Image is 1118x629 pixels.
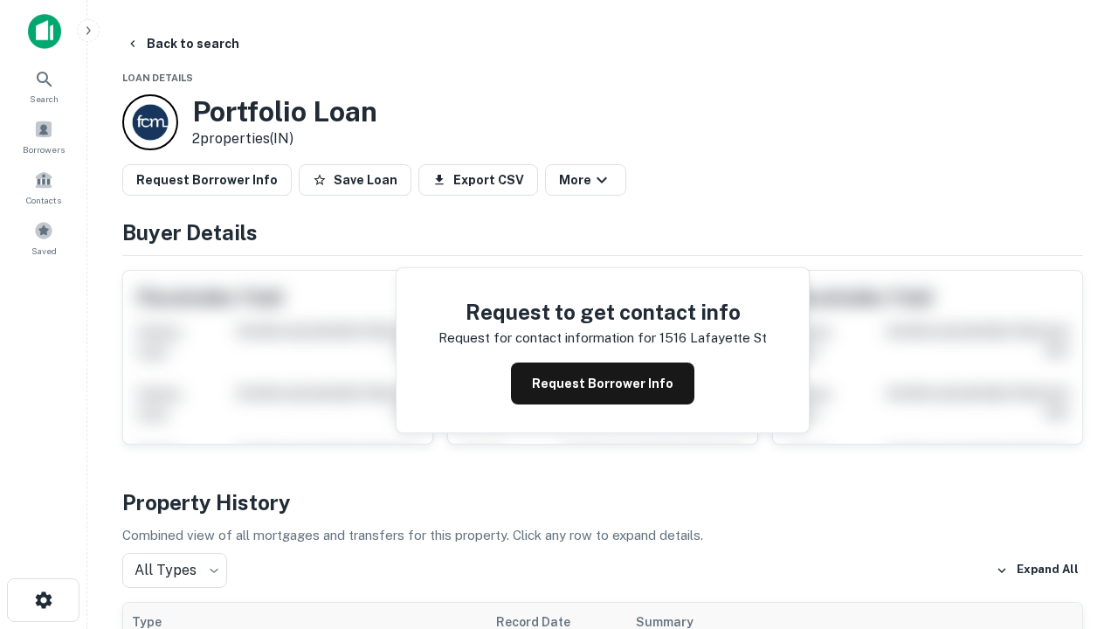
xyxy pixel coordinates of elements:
span: Saved [31,244,57,258]
h4: Buyer Details [122,217,1083,248]
span: Contacts [26,193,61,207]
span: Search [30,92,59,106]
p: Combined view of all mortgages and transfers for this property. Click any row to expand details. [122,525,1083,546]
button: Request Borrower Info [511,363,694,404]
span: Borrowers [23,142,65,156]
img: capitalize-icon.png [28,14,61,49]
h3: Portfolio Loan [192,95,377,128]
button: Expand All [991,557,1083,584]
button: Export CSV [418,164,538,196]
button: Request Borrower Info [122,164,292,196]
p: Request for contact information for [438,328,656,349]
div: All Types [122,553,227,588]
button: Save Loan [299,164,411,196]
a: Saved [5,214,82,261]
button: More [545,164,626,196]
h4: Request to get contact info [438,296,767,328]
p: 2 properties (IN) [192,128,377,149]
p: 1516 lafayette st [659,328,767,349]
iframe: Chat Widget [1031,489,1118,573]
span: Loan Details [122,73,193,83]
button: Back to search [119,28,246,59]
a: Contacts [5,163,82,211]
a: Search [5,62,82,109]
h4: Property History [122,487,1083,518]
a: Borrowers [5,113,82,160]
